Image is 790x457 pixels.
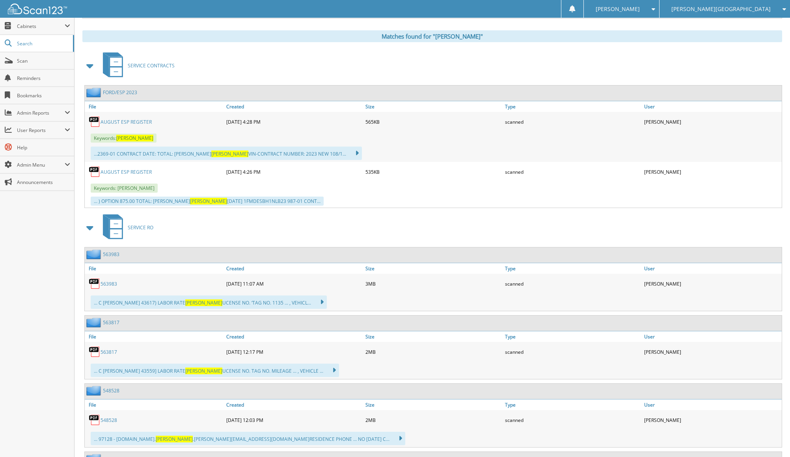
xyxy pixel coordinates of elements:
[185,368,222,374] span: [PERSON_NAME]
[17,162,65,168] span: Admin Menu
[91,147,362,160] div: ...2369-01 CONTRACT DATE: TOTAL: [PERSON_NAME] VIN-CONTRACT NUMBER: 2023 NEW 108/1...
[17,110,65,116] span: Admin Reports
[224,399,364,410] a: Created
[363,101,503,112] a: Size
[89,116,101,128] img: PDF.png
[128,224,153,231] span: SERVICE RO
[503,114,643,130] div: scanned
[17,179,70,186] span: Announcements
[91,134,157,143] span: Keywords:
[642,344,782,360] div: [PERSON_NAME]
[85,399,224,410] a: File
[101,119,152,125] a: AUGUST ESP REGISTER
[86,87,103,97] img: folder2.png
[17,127,65,134] span: User Reports
[89,346,101,358] img: PDF.png
[503,276,643,292] div: scanned
[89,278,101,290] img: PDF.png
[503,412,643,428] div: scanned
[503,331,643,342] a: Type
[224,412,364,428] div: [DATE] 12:03 PM
[91,364,339,377] div: ... C [PERSON_NAME] 43559] LABOR RATE UCENSE NO. TAG NO. MILEAGE ... , VEHICLE ...
[91,432,405,445] div: ... 97128 - [DOMAIN_NAME]. .[PERSON_NAME][EMAIL_ADDRESS][DOMAIN_NAME] RESIDENCE PHONE ... NO [DAT...
[224,331,364,342] a: Created
[363,344,503,360] div: 2MB
[642,399,782,410] a: User
[224,101,364,112] a: Created
[17,144,70,151] span: Help
[17,92,70,99] span: Bookmarks
[91,197,324,206] div: ... ) OPTION 875.00 TOTAL: [PERSON_NAME] [DATE] 1FMDESBH1NLB23 987-01 CONT...
[85,101,224,112] a: File
[671,7,771,11] span: [PERSON_NAME][GEOGRAPHIC_DATA]
[85,263,224,274] a: File
[503,399,643,410] a: Type
[101,281,117,287] a: 563983
[363,331,503,342] a: Size
[128,62,175,69] span: SERVICE CONTRACTS
[224,344,364,360] div: [DATE] 12:17 PM
[17,23,65,30] span: Cabinets
[91,184,158,193] span: Keywords: [PERSON_NAME]
[103,319,119,326] a: 563817
[98,212,153,243] a: SERVICE RO
[156,436,193,442] span: [PERSON_NAME]
[101,417,117,424] a: 548528
[89,414,101,426] img: PDF.png
[8,4,67,14] img: scan123-logo-white.svg
[363,164,503,180] div: 535KB
[224,164,364,180] div: [DATE] 4:26 PM
[17,58,70,64] span: Scan
[642,331,782,342] a: User
[98,50,175,81] a: SERVICE CONTRACTS
[17,40,69,47] span: Search
[503,164,643,180] div: scanned
[103,89,137,96] a: FORD/ESP 2023
[116,135,153,141] span: [PERSON_NAME]
[363,399,503,410] a: Size
[91,295,327,309] div: ... C [PERSON_NAME] 43617) LABOR RATE UCENSE NO. ‘TAG NO. 1135 ... , VEHICL...
[503,263,643,274] a: Type
[642,263,782,274] a: User
[596,7,640,11] span: [PERSON_NAME]
[190,198,227,204] span: [PERSON_NAME]
[642,114,782,130] div: [PERSON_NAME]
[503,101,643,112] a: Type
[642,101,782,112] a: User
[642,412,782,428] div: [PERSON_NAME]
[211,150,248,157] span: [PERSON_NAME]
[101,349,117,355] a: 563817
[642,276,782,292] div: [PERSON_NAME]
[86,386,103,396] img: folder2.png
[224,114,364,130] div: [DATE] 4:28 PM
[101,169,152,175] a: AUGUST ESP REGISTER
[224,276,364,292] div: [DATE] 11:07 AM
[17,75,70,82] span: Reminders
[185,299,222,306] span: [PERSON_NAME]
[89,166,101,178] img: PDF.png
[85,331,224,342] a: File
[224,263,364,274] a: Created
[103,387,119,394] a: 548528
[86,318,103,327] img: folder2.png
[86,249,103,259] img: folder2.png
[751,419,790,457] iframe: Chat Widget
[642,164,782,180] div: [PERSON_NAME]
[363,412,503,428] div: 2MB
[363,263,503,274] a: Size
[82,30,782,42] div: Matches found for "[PERSON_NAME]"
[363,276,503,292] div: 3MB
[503,344,643,360] div: scanned
[363,114,503,130] div: 565KB
[103,251,119,258] a: 563983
